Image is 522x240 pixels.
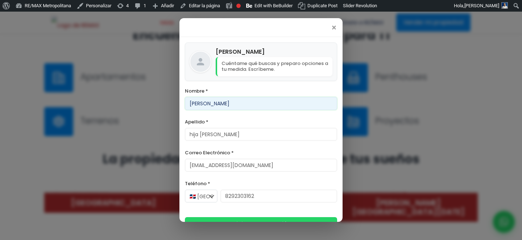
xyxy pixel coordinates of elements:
input: 123-456-7890 [220,190,337,203]
button: Iniciar Conversación [185,217,337,232]
label: Correo Electrónico * [185,148,337,157]
span: [PERSON_NAME] [464,3,499,8]
p: Cuéntame qué buscas y preparo opciones a tu medida. Escríbeme. [216,57,332,77]
div: Focus keyphrase not set [236,4,241,8]
label: Nombre * [185,86,337,95]
label: Apellido * [185,117,337,126]
label: Teléfono * [185,179,337,188]
h4: [PERSON_NAME] [216,47,332,56]
span: × [331,24,337,32]
span: Slider Revolution [343,3,377,8]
